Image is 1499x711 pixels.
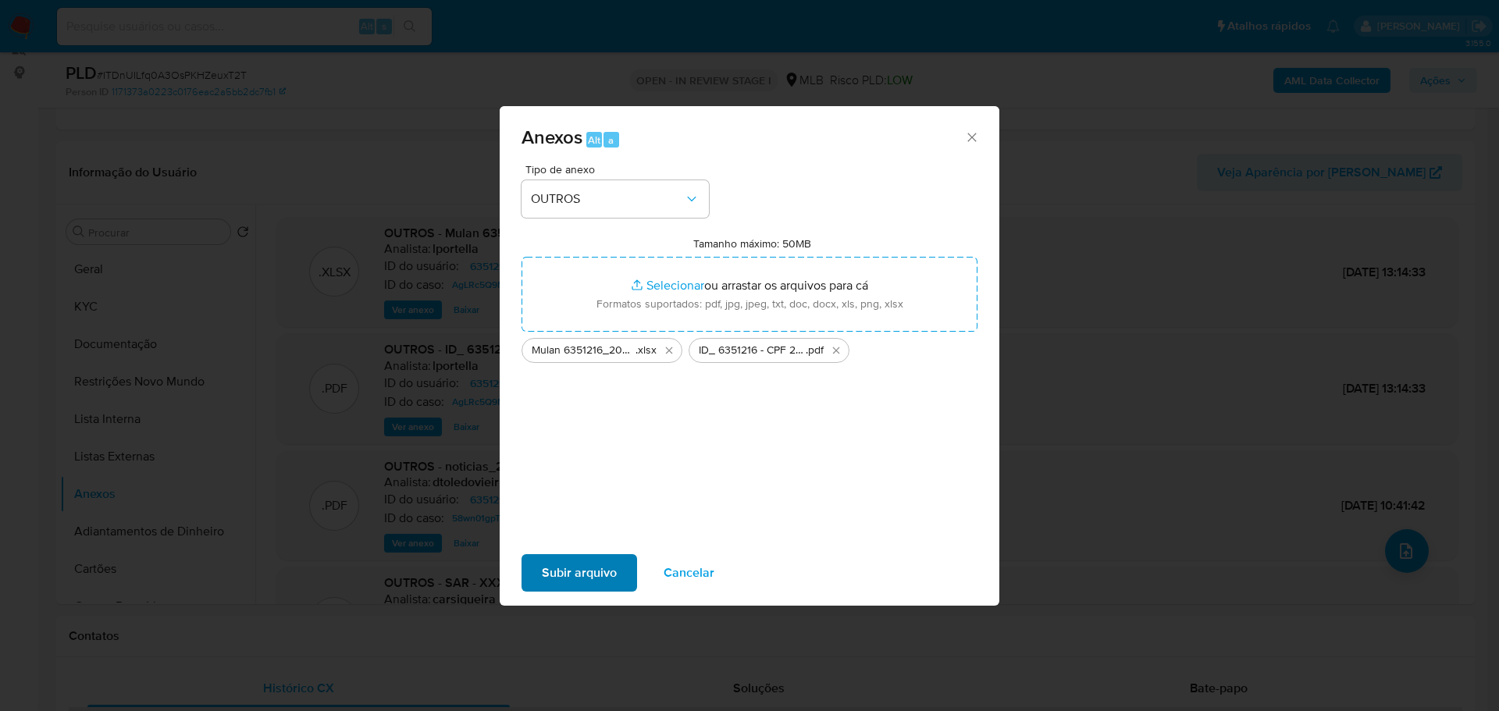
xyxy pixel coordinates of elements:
[588,133,600,148] span: Alt
[608,133,614,148] span: a
[806,343,824,358] span: .pdf
[532,343,636,358] span: Mulan 6351216_2025_08_20_10_51_40
[827,341,846,360] button: Excluir ID_ 6351216 - CPF 22323980807 - JESSE BORTOLI CRUZ.pdf
[636,343,657,358] span: .xlsx
[964,130,978,144] button: Fechar
[522,554,637,592] button: Subir arquivo
[660,341,678,360] button: Excluir Mulan 6351216_2025_08_20_10_51_40.xlsx
[525,164,713,175] span: Tipo de anexo
[522,332,977,363] ul: Arquivos selecionados
[699,343,806,358] span: ID_ 6351216 - CPF 22323980807 - [PERSON_NAME]
[522,180,709,218] button: OUTROS
[542,556,617,590] span: Subir arquivo
[531,191,684,207] span: OUTROS
[664,556,714,590] span: Cancelar
[693,236,811,251] label: Tamanho máximo: 50MB
[643,554,735,592] button: Cancelar
[522,123,582,151] span: Anexos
